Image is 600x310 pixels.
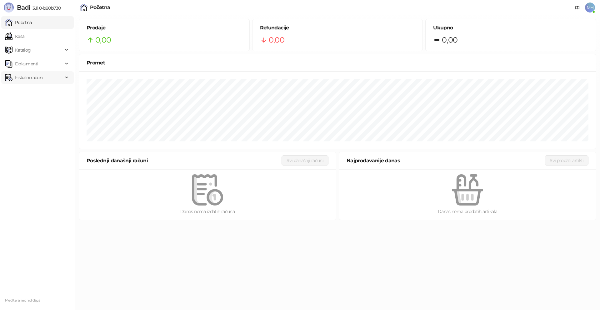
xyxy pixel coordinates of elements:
a: Dokumentacija [572,3,582,13]
span: Katalog [15,44,31,56]
div: Početna [90,5,110,10]
div: Danas nema izdatih računa [89,208,326,215]
span: Fiskalni računi [15,71,43,84]
span: 0,00 [442,34,457,46]
span: 0,00 [269,34,284,46]
div: Danas nema prodatih artikala [349,208,586,215]
div: Najprodavanije danas [347,157,545,165]
h5: Prodaje [87,24,242,32]
div: Poslednji današnji računi [87,157,282,165]
span: 0,00 [95,34,111,46]
a: Kasa [5,30,24,43]
button: Svi današnji računi [282,155,328,165]
span: Dokumenti [15,58,38,70]
h5: Ukupno [433,24,588,32]
button: Svi prodati artikli [545,155,588,165]
span: MH [585,3,595,13]
span: Badi [17,4,30,11]
span: 3.11.0-b80b730 [30,5,61,11]
small: Mediteraneo holidays [5,298,40,302]
div: Promet [87,59,588,67]
h5: Refundacije [260,24,415,32]
a: Početna [5,16,32,29]
img: Logo [4,3,14,13]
